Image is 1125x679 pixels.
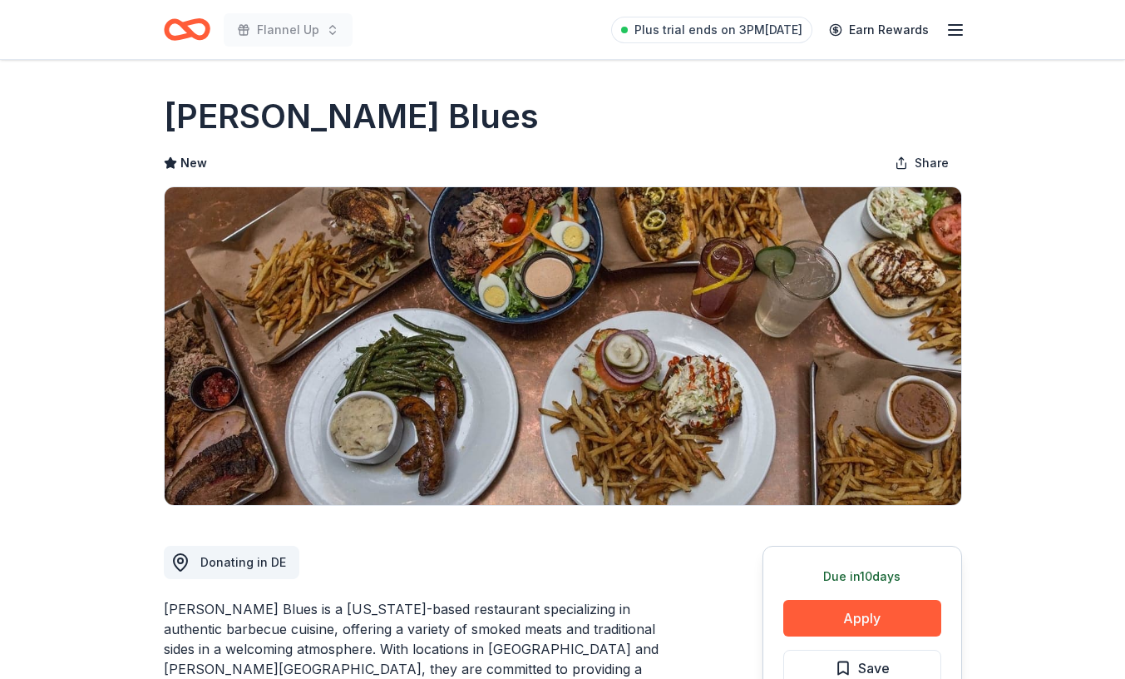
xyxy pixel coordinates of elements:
[858,657,890,679] span: Save
[164,93,539,140] h1: [PERSON_NAME] Blues
[164,10,210,49] a: Home
[180,153,207,173] span: New
[611,17,812,43] a: Plus trial ends on 3PM[DATE]
[783,600,941,637] button: Apply
[783,567,941,587] div: Due in 10 days
[165,187,961,505] img: Image for Bethany Blues
[257,20,319,40] span: Flannel Up
[224,13,353,47] button: Flannel Up
[200,555,286,569] span: Donating in DE
[915,153,949,173] span: Share
[634,20,802,40] span: Plus trial ends on 3PM[DATE]
[819,15,939,45] a: Earn Rewards
[881,146,962,180] button: Share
